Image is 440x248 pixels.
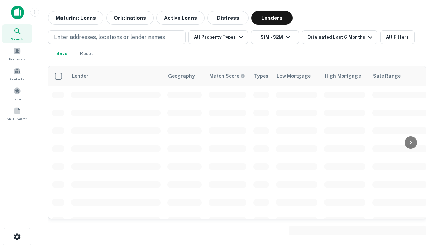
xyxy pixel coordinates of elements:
div: Types [254,72,268,80]
a: Contacts [2,64,32,83]
div: High Mortgage [325,72,361,80]
button: Reset [76,47,98,61]
span: SREO Search [7,116,28,122]
th: High Mortgage [321,66,369,86]
a: Saved [2,84,32,103]
a: Search [2,24,32,43]
div: Low Mortgage [277,72,311,80]
th: Geography [164,66,205,86]
button: $1M - $2M [251,30,299,44]
button: All Filters [380,30,415,44]
button: Maturing Loans [48,11,103,25]
div: Geography [168,72,195,80]
span: Borrowers [9,56,25,62]
button: Originations [106,11,154,25]
th: Lender [68,66,164,86]
a: SREO Search [2,104,32,123]
button: Lenders [251,11,293,25]
button: Active Loans [156,11,205,25]
span: Contacts [10,76,24,82]
span: Search [11,36,23,42]
button: Distress [207,11,249,25]
button: All Property Types [188,30,248,44]
iframe: Chat Widget [406,171,440,204]
th: Types [250,66,273,86]
div: Originated Last 6 Months [307,33,374,41]
div: Lender [72,72,88,80]
p: Enter addresses, locations or lender names [54,33,165,41]
div: Capitalize uses an advanced AI algorithm to match your search with the best lender. The match sco... [209,72,245,80]
div: Sale Range [373,72,401,80]
button: Save your search to get updates of matches that match your search criteria. [51,47,73,61]
th: Low Mortgage [273,66,321,86]
a: Borrowers [2,44,32,63]
img: capitalize-icon.png [11,6,24,19]
span: Saved [12,96,22,102]
th: Sale Range [369,66,431,86]
button: Originated Last 6 Months [302,30,377,44]
h6: Match Score [209,72,244,80]
button: Enter addresses, locations or lender names [48,30,186,44]
th: Capitalize uses an advanced AI algorithm to match your search with the best lender. The match sco... [205,66,250,86]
